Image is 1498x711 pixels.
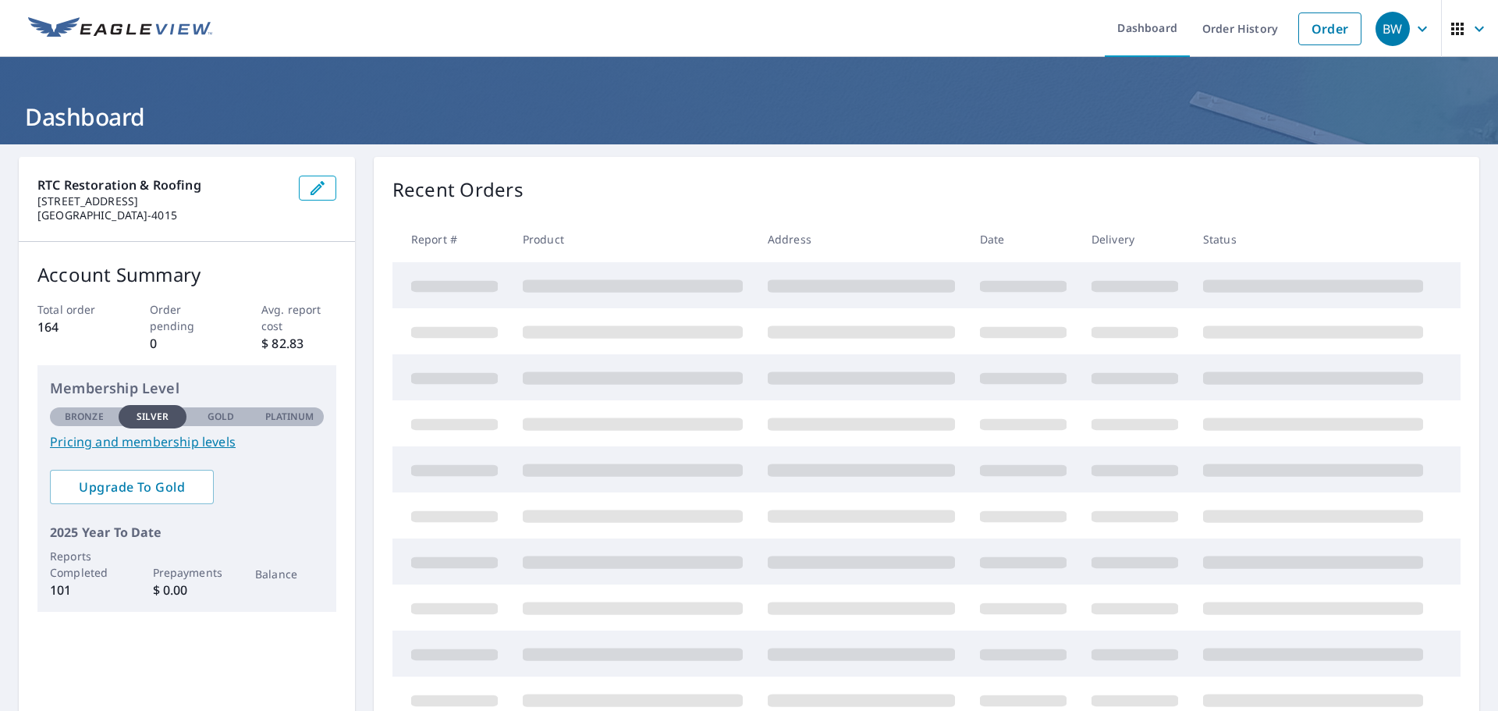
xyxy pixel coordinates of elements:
[1191,216,1436,262] th: Status
[37,301,112,318] p: Total order
[967,216,1079,262] th: Date
[19,101,1479,133] h1: Dashboard
[28,17,212,41] img: EV Logo
[50,378,324,399] p: Membership Level
[1376,12,1410,46] div: BW
[37,208,286,222] p: [GEOGRAPHIC_DATA]-4015
[37,176,286,194] p: RTC Restoration & Roofing
[50,470,214,504] a: Upgrade To Gold
[150,301,225,334] p: Order pending
[1298,12,1361,45] a: Order
[137,410,169,424] p: Silver
[153,564,222,581] p: Prepayments
[50,581,119,599] p: 101
[50,548,119,581] p: Reports Completed
[1079,216,1191,262] th: Delivery
[62,478,201,496] span: Upgrade To Gold
[37,261,336,289] p: Account Summary
[261,334,336,353] p: $ 82.83
[261,301,336,334] p: Avg. report cost
[150,334,225,353] p: 0
[265,410,314,424] p: Platinum
[50,432,324,451] a: Pricing and membership levels
[208,410,234,424] p: Gold
[755,216,967,262] th: Address
[255,566,324,582] p: Balance
[392,176,524,204] p: Recent Orders
[50,523,324,542] p: 2025 Year To Date
[510,216,755,262] th: Product
[392,216,510,262] th: Report #
[65,410,104,424] p: Bronze
[37,318,112,336] p: 164
[37,194,286,208] p: [STREET_ADDRESS]
[153,581,222,599] p: $ 0.00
